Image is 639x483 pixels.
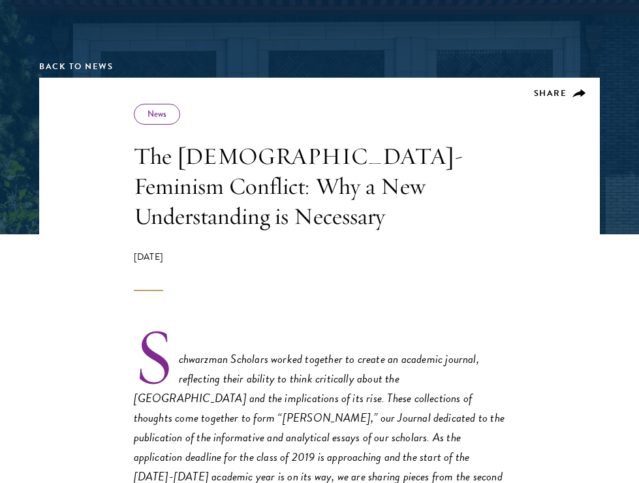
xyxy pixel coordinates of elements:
[134,141,506,231] h1: The [DEMOGRAPHIC_DATA]-Feminism Conflict: Why a New Understanding is Necessary
[534,87,567,100] span: Share
[534,87,587,99] button: Share
[148,108,166,120] a: News
[134,251,506,291] div: [DATE]
[39,60,113,73] a: Back to News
